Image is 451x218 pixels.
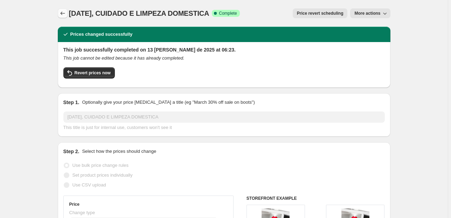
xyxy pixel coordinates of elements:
[70,31,133,38] h2: Prices changed successfully
[72,182,106,188] span: Use CSV upload
[63,148,79,155] h2: Step 2.
[69,210,95,215] span: Change type
[247,196,385,201] h6: STOREFRONT EXAMPLE
[82,148,156,155] p: Select how the prices should change
[63,125,172,130] span: This title is just for internal use, customers won't see it
[63,46,385,53] h2: This job successfully completed on 13 [PERSON_NAME] de 2025 at 06:23.
[297,11,344,16] span: Price revert scheduling
[63,67,115,79] button: Revert prices now
[350,8,390,18] button: More actions
[63,111,385,123] input: 30% off holiday sale
[63,55,185,61] i: This job cannot be edited because it has already completed.
[72,163,129,168] span: Use bulk price change rules
[58,8,68,18] button: Price change jobs
[69,202,79,207] h3: Price
[219,11,237,16] span: Complete
[82,99,255,106] p: Optionally give your price [MEDICAL_DATA] a title (eg "March 30% off sale on boots")
[63,99,79,106] h2: Step 1.
[354,11,380,16] span: More actions
[72,172,133,178] span: Set product prices individually
[75,70,111,76] span: Revert prices now
[69,9,209,17] span: [DATE], CUIDADO E LIMPEZA DOMESTICA
[293,8,348,18] button: Price revert scheduling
